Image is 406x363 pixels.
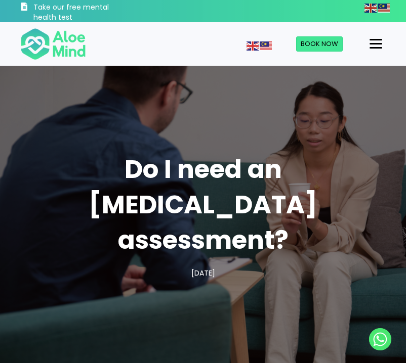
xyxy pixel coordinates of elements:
span: Do I need an [MEDICAL_DATA] assessment? [89,151,317,258]
span: Book Now [301,39,338,49]
img: Aloe mind Logo [20,27,86,61]
a: English [247,40,260,50]
h3: Take our free mental health test [33,3,130,22]
a: Book Now [296,36,343,52]
img: en [247,41,259,51]
img: en [364,4,377,13]
a: English [364,2,378,12]
a: Malay [260,40,273,50]
span: [DATE] [191,268,215,278]
a: Take our free mental health test [20,3,130,22]
img: ms [378,4,390,13]
a: Malay [378,2,391,12]
img: ms [260,41,272,51]
a: Whatsapp [369,328,391,350]
button: Menu [366,35,386,53]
